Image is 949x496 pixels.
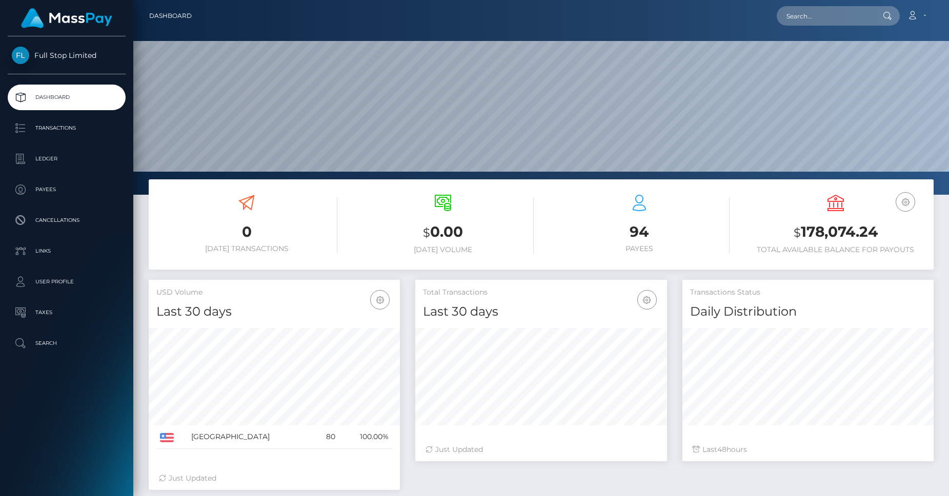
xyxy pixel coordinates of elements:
h3: 0 [156,222,337,242]
p: Taxes [12,305,122,320]
a: User Profile [8,269,126,295]
a: Dashboard [8,85,126,110]
span: Full Stop Limited [8,51,126,60]
td: 80 [315,425,339,449]
h4: Daily Distribution [690,303,926,321]
td: [GEOGRAPHIC_DATA] [188,425,315,449]
h6: [DATE] Volume [353,245,534,254]
div: Just Updated [426,444,656,455]
p: Search [12,336,122,351]
a: Search [8,330,126,356]
small: $ [423,225,430,240]
a: Cancellations [8,208,126,233]
a: Links [8,238,126,264]
h4: Last 30 days [156,303,392,321]
p: Payees [12,182,122,197]
p: Cancellations [12,213,122,228]
div: Last hours [693,444,923,455]
img: US.png [160,433,174,442]
a: Transactions [8,115,126,141]
img: MassPay Logo [21,8,112,28]
a: Taxes [8,300,126,325]
img: Full Stop Limited [12,47,29,64]
p: Ledger [12,151,122,167]
h3: 94 [549,222,730,242]
p: Dashboard [12,90,122,105]
input: Search... [777,6,873,26]
p: Transactions [12,120,122,136]
a: Payees [8,177,126,202]
h3: 178,074.24 [745,222,926,243]
h6: [DATE] Transactions [156,244,337,253]
h5: Total Transactions [423,287,659,298]
h4: Last 30 days [423,303,659,321]
a: Dashboard [149,5,192,27]
span: 48 [717,445,726,454]
a: Ledger [8,146,126,172]
p: Links [12,243,122,259]
h6: Total Available Balance for Payouts [745,245,926,254]
h6: Payees [549,244,730,253]
h3: 0.00 [353,222,534,243]
td: 100.00% [339,425,392,449]
p: User Profile [12,274,122,290]
h5: USD Volume [156,287,392,298]
h5: Transactions Status [690,287,926,298]
small: $ [794,225,801,240]
div: Just Updated [159,473,390,484]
